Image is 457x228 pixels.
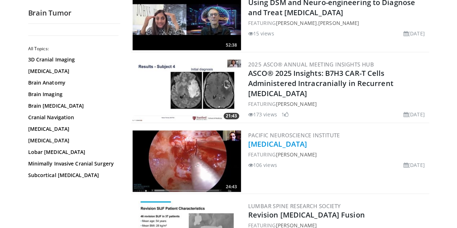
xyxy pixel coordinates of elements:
a: [PERSON_NAME] [276,20,316,26]
a: Lobar [MEDICAL_DATA] [28,149,117,156]
a: [PERSON_NAME] [276,100,316,107]
li: 15 views [248,30,274,37]
span: 24:43 [224,184,239,190]
span: 21:43 [224,113,239,119]
h2: All Topics: [28,46,118,52]
a: [MEDICAL_DATA] [28,137,117,144]
img: 4f883c2b-55f2-4a91-816e-dc386078b1da.300x170_q85_crop-smart_upscale.jpg [133,60,241,121]
li: [DATE] [404,111,425,118]
a: ASCO® 2025 Insights: B7H3 CAR-T Cells Administered Intracranially in Recurrent [MEDICAL_DATA] [248,68,393,98]
a: [MEDICAL_DATA] [28,68,117,75]
a: Brain [MEDICAL_DATA] [28,102,117,109]
a: [PERSON_NAME] [318,20,359,26]
a: Subcortical [MEDICAL_DATA] [28,172,117,179]
a: Revision [MEDICAL_DATA] Fusion [248,210,365,220]
li: [DATE] [404,161,425,169]
a: 2025 ASCO® Annual Meeting Insights Hub [248,61,374,68]
a: Brain Imaging [28,91,117,98]
a: 24:43 [133,130,241,192]
a: Pacific Neuroscience Institute [248,132,340,139]
a: [MEDICAL_DATA] [28,125,117,133]
li: 106 views [248,161,277,169]
a: 21:43 [133,60,241,121]
li: 173 views [248,111,277,118]
div: FEATURING [248,151,428,158]
a: Cranial Navigation [28,114,117,121]
div: FEATURING [248,100,428,108]
a: [MEDICAL_DATA] [248,139,307,149]
a: Lumbar Spine Research Society [248,202,341,210]
a: Brain Anatomy [28,79,117,86]
span: 52:38 [224,42,239,48]
img: bac88e48-16e1-4e33-8c0e-f592ad056276.300x170_q85_crop-smart_upscale.jpg [133,130,241,192]
h2: Brain Tumor [28,8,120,18]
div: FEATURING , [248,19,428,27]
li: [DATE] [404,30,425,37]
a: [PERSON_NAME] [276,151,316,158]
li: 1 [281,111,289,118]
a: 3D Cranial Imaging [28,56,117,63]
a: Minimally Invasive Cranial Surgery [28,160,117,167]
